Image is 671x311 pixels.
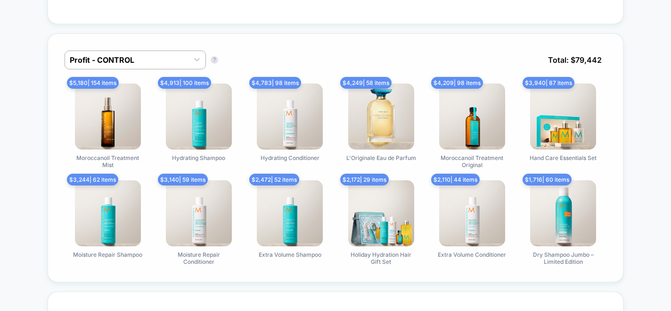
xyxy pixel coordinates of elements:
[523,77,574,89] span: $ 3,940 | 87 items
[172,154,225,161] span: Hydrating Shampoo
[346,154,416,161] span: L'Originale Eau de Parfum
[249,77,301,89] span: $ 4,783 | 98 items
[348,84,414,150] img: L'Originale Eau de Parfum
[211,56,218,64] button: ?
[530,180,596,246] img: Dry Shampoo Jumbo – Limited Edition
[67,77,119,89] span: $ 5,180 | 154 items
[166,180,232,246] img: Moisture Repair Conditioner
[67,174,118,185] span: $ 3,244 | 62 items
[164,251,234,265] span: Moisture Repair Conditioner
[158,174,208,185] span: $ 3,140 | 59 items
[75,180,141,246] img: Moisture Repair Shampoo
[528,251,598,265] span: Dry Shampoo Jumbo – Limited Edition
[166,84,232,150] img: Hydrating Shampoo
[543,50,606,69] span: Total: $ 79,442
[340,77,392,89] span: $ 4,249 | 58 items
[340,174,389,185] span: $ 2,172 | 29 items
[73,251,142,258] span: Moisture Repair Shampoo
[75,84,141,150] img: Moroccanoil Treatment Mist
[438,251,506,258] span: Extra Volume Conditioner
[530,154,597,161] span: Hand Care Essentials Set
[158,77,211,89] span: $ 4,913 | 100 items
[523,174,572,185] span: $ 1,716 | 60 items
[249,174,299,185] span: $ 2,472 | 52 items
[439,84,505,150] img: Moroccanoil Treatment Original
[259,251,321,258] span: Extra Volume Shampoo
[437,154,507,168] span: Moroccanoil Treatment Original
[439,180,505,246] img: Extra Volume Conditioner
[346,251,417,265] span: Holiday Hydration Hair Gift Set
[431,174,480,185] span: $ 2,110 | 44 items
[261,154,319,161] span: Hydrating Conditioner
[431,77,483,89] span: $ 4,209 | 98 items
[73,154,143,168] span: Moroccanoil Treatment Mist
[530,84,596,150] img: Hand Care Essentials Set
[257,84,323,150] img: Hydrating Conditioner
[348,180,414,246] img: Holiday Hydration Hair Gift Set
[257,180,323,246] img: Extra Volume Shampoo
